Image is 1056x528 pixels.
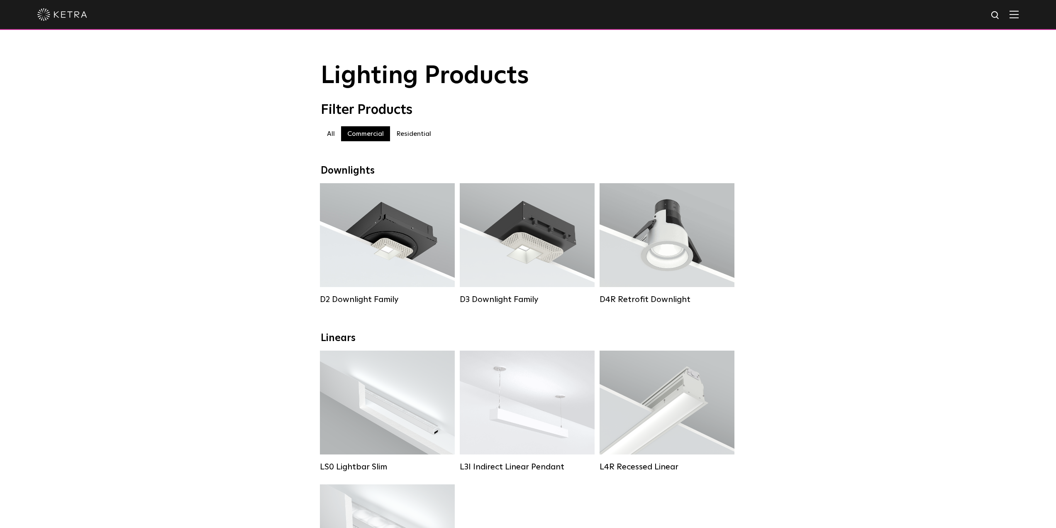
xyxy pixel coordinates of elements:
div: L4R Recessed Linear [600,462,734,472]
label: Residential [390,126,437,141]
div: D2 Downlight Family [320,295,455,305]
div: Downlights [321,165,736,177]
a: D3 Downlight Family Lumen Output:700 / 900 / 1100Colors:White / Black / Silver / Bronze / Paintab... [460,183,595,305]
span: Lighting Products [321,64,529,88]
div: LS0 Lightbar Slim [320,462,455,472]
img: ketra-logo-2019-white [37,8,87,21]
label: All [321,126,341,141]
div: Filter Products [321,102,736,118]
label: Commercial [341,126,390,141]
a: D4R Retrofit Downlight Lumen Output:800Colors:White / BlackBeam Angles:15° / 25° / 40° / 60°Watta... [600,183,734,305]
a: L4R Recessed Linear Lumen Output:400 / 600 / 800 / 1000Colors:White / BlackControl:Lutron Clear C... [600,351,734,472]
a: D2 Downlight Family Lumen Output:1200Colors:White / Black / Gloss Black / Silver / Bronze / Silve... [320,183,455,305]
a: LS0 Lightbar Slim Lumen Output:200 / 350Colors:White / BlackControl:X96 Controller [320,351,455,472]
img: Hamburger%20Nav.svg [1010,10,1019,18]
div: Linears [321,332,736,344]
img: search icon [990,10,1001,21]
a: L3I Indirect Linear Pendant Lumen Output:400 / 600 / 800 / 1000Housing Colors:White / BlackContro... [460,351,595,472]
div: D3 Downlight Family [460,295,595,305]
div: L3I Indirect Linear Pendant [460,462,595,472]
div: D4R Retrofit Downlight [600,295,734,305]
